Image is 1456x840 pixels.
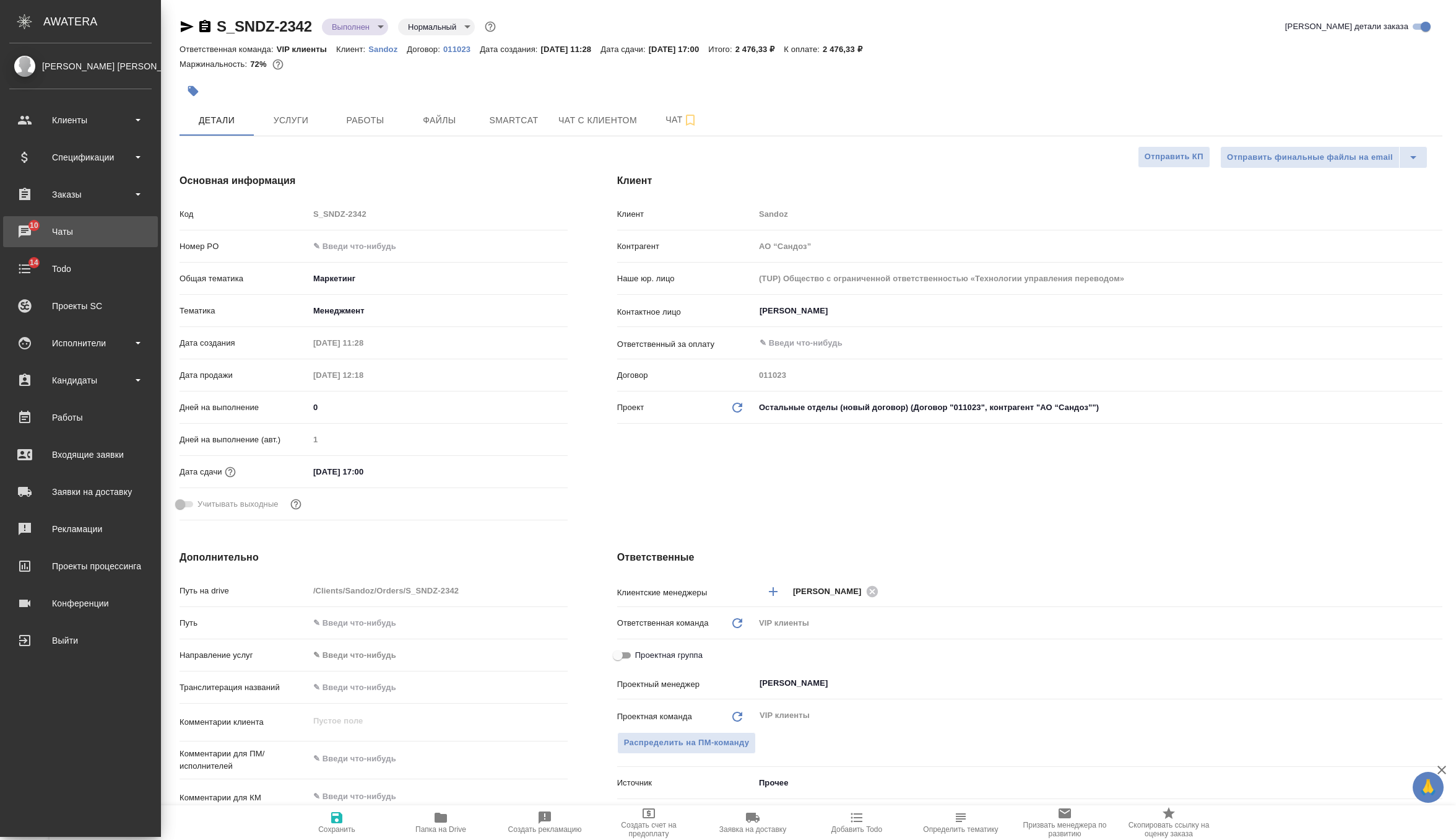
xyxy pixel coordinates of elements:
[180,649,309,662] p: Направление услуг
[3,439,158,470] a: Входящие заявки
[368,43,407,54] a: Sandoz
[9,371,152,390] div: Кандидаты
[3,514,158,545] a: Рекламации
[600,45,648,54] p: Дата сдачи:
[484,113,544,128] span: Smartcat
[617,240,755,253] p: Контрагент
[9,334,152,352] div: Исполнители
[784,45,823,54] p: К оплате:
[617,306,755,318] p: Контактное лицо
[831,825,882,834] span: Добавить Todo
[398,19,475,35] div: Выполнен
[617,587,755,599] p: Клиентские менеджеры
[22,219,46,232] span: 10
[250,59,269,69] p: 72%
[1436,590,1438,593] button: Open
[3,402,158,433] a: Работы
[288,496,304,512] button: Выбери, если сб и вс нужно считать рабочими днями для выполнения заказа.
[180,45,277,54] p: Ответственная команда:
[719,825,786,834] span: Заявка на доставку
[180,716,309,728] p: Комментарии клиента
[309,678,568,696] input: ✎ Введи что-нибудь
[9,557,152,575] div: Проекты процессинга
[180,240,309,253] p: Номер PO
[9,148,152,167] div: Спецификации
[617,208,755,221] p: Клиент
[318,825,355,834] span: Сохранить
[197,19,212,34] button: Скопировать ссылку
[9,483,152,501] div: Заявки на доставку
[493,805,597,840] button: Создать рекламацию
[197,498,279,510] span: Учитывать выходные
[3,216,158,247] a: 10Чаты
[3,551,158,582] a: Проекты процессинга
[9,297,152,315] div: Проекты SC
[1436,342,1438,344] button: Open
[180,19,194,34] button: Скопировать ссылку для ЯМессенджера
[336,45,368,54] p: Клиент:
[1138,146,1210,168] button: Отправить КП
[1145,150,1203,164] span: Отправить КП
[443,45,480,54] p: 011023
[541,45,601,54] p: [DATE] 11:28
[9,185,152,204] div: Заказы
[758,577,788,606] button: Добавить менеджера
[755,772,1442,794] div: Прочее
[180,77,207,105] button: Добавить тэг
[443,43,480,54] a: 011023
[9,594,152,613] div: Конференции
[309,582,568,600] input: Пустое поле
[180,59,250,69] p: Маржинальность:
[617,550,1442,565] h4: Ответственные
[217,18,312,35] a: S_SNDZ-2342
[652,112,711,128] span: Чат
[755,397,1442,418] div: Остальные отделы (новый договор) (Договор "011023", контрагент "АО “Сандоз”")
[389,805,493,840] button: Папка на Drive
[3,476,158,507] a: Заявки на доставку
[180,466,222,478] p: Дата сдачи
[222,464,238,480] button: Если добавить услуги и заполнить их объемом, то дата рассчитается автоматически
[617,338,755,351] p: Ответственный за оплату
[758,336,1397,351] input: ✎ Введи что-нибудь
[1436,310,1438,312] button: Open
[9,222,152,241] div: Чаты
[180,401,309,414] p: Дней на выполнение
[180,369,309,382] p: Дата продажи
[180,550,568,565] h4: Дополнительно
[309,366,417,384] input: Пустое поле
[270,56,286,72] button: 582.38 RUB;
[755,237,1442,255] input: Пустое поле
[1418,774,1439,800] span: 🙏
[617,678,755,691] p: Проектный менеджер
[415,825,466,834] span: Папка на Drive
[9,59,152,73] div: [PERSON_NAME] [PERSON_NAME]
[309,268,568,289] div: Маркетинг
[180,434,309,446] p: Дней на выполнение (авт.)
[322,19,388,35] div: Выполнен
[368,45,407,54] p: Sandoz
[336,113,395,128] span: Работы
[617,273,755,285] p: Наше юр. лицо
[9,260,152,278] div: Todo
[793,584,882,599] div: [PERSON_NAME]
[309,205,568,223] input: Пустое поле
[43,9,161,34] div: AWATERA
[1020,821,1109,838] span: Призвать менеджера по развитию
[755,205,1442,223] input: Пустое поле
[180,337,309,349] p: Дата создания
[22,256,46,269] span: 14
[309,614,568,632] input: ✎ Введи что-нибудь
[617,777,755,789] p: Источник
[617,711,692,723] p: Проектная команда
[1436,682,1438,685] button: Open
[482,19,498,35] button: Доп статусы указывают на важность/срочность заказа
[1124,821,1213,838] span: Скопировать ссылку на оценку заказа
[3,291,158,322] a: Проекты SC
[1220,146,1400,168] button: Отправить финальные файлы на email
[407,45,443,54] p: Договор:
[923,825,998,834] span: Определить тематику
[3,588,158,619] a: Конференции
[187,113,246,128] span: Детали
[180,585,309,597] p: Путь на drive
[9,445,152,464] div: Входящие заявки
